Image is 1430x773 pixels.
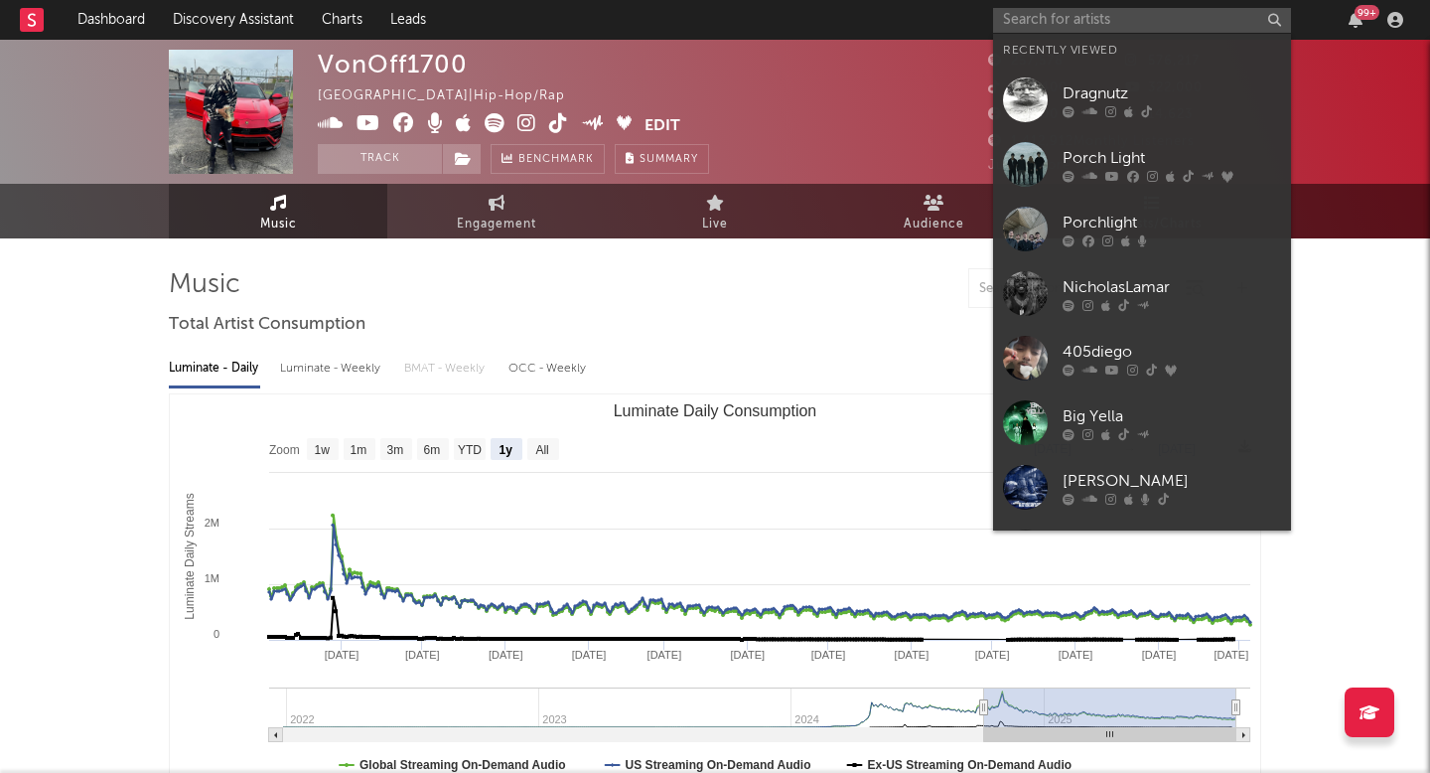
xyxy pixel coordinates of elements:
a: [PERSON_NAME] [993,520,1291,584]
div: Recently Viewed [1003,39,1281,63]
text: Global Streaming On-Demand Audio [359,758,566,772]
span: 1,412,912 Monthly Listeners [988,135,1195,148]
div: Big Yella [1063,404,1281,428]
button: Track [318,144,442,174]
text: 2M [205,517,219,529]
text: [DATE] [1142,649,1177,661]
span: Jump Score: 73.6 [988,159,1104,172]
a: Dragnutz [993,68,1291,132]
text: US Streaming On-Demand Audio [626,758,811,772]
text: 1M [205,572,219,584]
text: 6m [424,443,441,457]
span: Benchmark [518,148,594,172]
text: 0 [214,628,219,640]
text: [DATE] [572,649,607,661]
span: 257,578 [988,55,1064,68]
div: Luminate - Weekly [280,352,384,386]
div: VonOff1700 [318,50,468,78]
span: Engagement [457,213,536,236]
text: 1y [500,443,513,457]
div: Porchlight [1063,211,1281,234]
div: [GEOGRAPHIC_DATA] | Hip-Hop/Rap [318,84,588,108]
text: Luminate Daily Streams [183,493,197,619]
span: Summary [640,154,698,165]
text: [DATE] [405,649,440,661]
a: Big Yella [993,390,1291,455]
input: Search for artists [993,8,1291,33]
div: Luminate - Daily [169,352,260,386]
span: Audience [904,213,964,236]
div: NicholasLamar [1063,275,1281,299]
button: Summary [615,144,709,174]
a: NicholasLamar [993,261,1291,326]
text: [DATE] [1059,649,1093,661]
text: [DATE] [489,649,523,661]
text: [DATE] [895,649,929,661]
div: Dragnutz [1063,81,1281,105]
text: [DATE] [811,649,846,661]
div: 99 + [1355,5,1379,20]
a: Benchmark [491,144,605,174]
button: 99+ [1349,12,1362,28]
a: [PERSON_NAME] [993,455,1291,520]
text: All [535,443,548,457]
span: 20,000 [988,108,1059,121]
a: Porch Light [993,132,1291,197]
a: Porchlight [993,197,1291,261]
button: Edit [644,113,680,138]
text: 3m [387,443,404,457]
div: 405diego [1063,340,1281,364]
a: 405diego [993,326,1291,390]
text: Zoom [269,443,300,457]
text: [DATE] [975,649,1010,661]
span: Total Artist Consumption [169,313,365,337]
a: Live [606,184,824,238]
text: [DATE] [647,649,682,661]
text: [DATE] [730,649,765,661]
text: 1w [315,443,331,457]
text: 1m [351,443,367,457]
div: [PERSON_NAME] [1063,469,1281,493]
input: Search by song name or URL [969,281,1179,297]
text: Luminate Daily Consumption [614,402,817,419]
a: Music [169,184,387,238]
text: [DATE] [1215,649,1249,661]
text: [DATE] [325,649,359,661]
span: Live [702,213,728,236]
span: 670,400 [988,81,1068,94]
span: Music [260,213,297,236]
a: Audience [824,184,1043,238]
text: YTD [458,443,482,457]
div: OCC - Weekly [508,352,588,386]
a: Engagement [387,184,606,238]
text: Ex-US Streaming On-Demand Audio [868,758,1072,772]
div: Porch Light [1063,146,1281,170]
